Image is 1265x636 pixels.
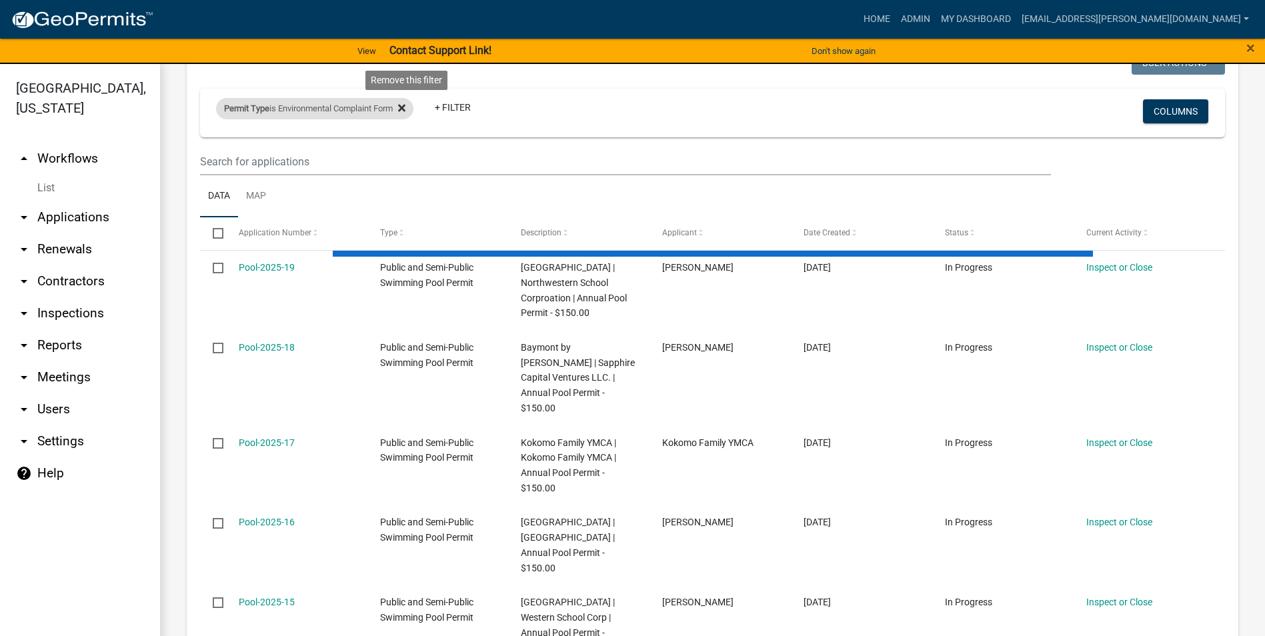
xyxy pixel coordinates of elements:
[1086,262,1152,273] a: Inspect or Close
[16,369,32,385] i: arrow_drop_down
[239,517,295,527] a: Pool-2025-16
[1086,437,1152,448] a: Inspect or Close
[858,7,896,32] a: Home
[521,262,627,318] span: Northwestern High School | Northwestern School Corproation | Annual Pool Permit - $150.00
[380,228,397,237] span: Type
[216,98,413,119] div: is Environmental Complaint Form
[16,209,32,225] i: arrow_drop_down
[1246,40,1255,56] button: Close
[380,342,473,368] span: Public and Semi-Public Swimming Pool Permit
[945,262,992,273] span: In Progress
[1086,597,1152,607] a: Inspect or Close
[239,437,295,448] a: Pool-2025-17
[804,437,831,448] span: 08/14/2025
[804,262,831,273] span: 08/26/2025
[521,517,615,573] span: Kokomo High School | Kokomo High School | Annual Pool Permit - $150.00
[804,342,831,353] span: 08/14/2025
[389,44,491,57] strong: Contact Support Link!
[365,71,447,90] div: Remove this filter
[16,151,32,167] i: arrow_drop_up
[662,437,754,448] span: Kokomo Family YMCA
[16,337,32,353] i: arrow_drop_down
[16,433,32,449] i: arrow_drop_down
[945,517,992,527] span: In Progress
[1246,39,1255,57] span: ×
[936,7,1016,32] a: My Dashboard
[945,597,992,607] span: In Progress
[380,262,473,288] span: Public and Semi-Public Swimming Pool Permit
[662,342,734,353] span: Kimberly Trilling
[1086,342,1152,353] a: Inspect or Close
[791,217,932,249] datatable-header-cell: Date Created
[804,597,831,607] span: 08/11/2025
[16,465,32,481] i: help
[16,241,32,257] i: arrow_drop_down
[380,517,473,543] span: Public and Semi-Public Swimming Pool Permit
[521,228,561,237] span: Description
[932,217,1074,249] datatable-header-cell: Status
[1143,99,1208,123] button: Columns
[239,342,295,353] a: Pool-2025-18
[380,597,473,623] span: Public and Semi-Public Swimming Pool Permit
[804,228,850,237] span: Date Created
[239,228,311,237] span: Application Number
[380,437,473,463] span: Public and Semi-Public Swimming Pool Permit
[662,228,697,237] span: Applicant
[1132,51,1225,75] button: Bulk Actions
[200,217,225,249] datatable-header-cell: Select
[508,217,650,249] datatable-header-cell: Description
[521,342,635,413] span: Baymont by Wyndham Kokomo | Sapphire Capital Ventures LLC. | Annual Pool Permit - $150.00
[662,597,734,607] span: Barrett Bates
[225,217,367,249] datatable-header-cell: Application Number
[1016,7,1254,32] a: [EMAIL_ADDRESS][PERSON_NAME][DOMAIN_NAME]
[804,517,831,527] span: 08/11/2025
[662,517,734,527] span: Jennifer Keller
[1086,228,1142,237] span: Current Activity
[521,437,616,493] span: Kokomo Family YMCA | Kokomo Family YMCA | Annual Pool Permit - $150.00
[238,175,274,218] a: Map
[806,40,881,62] button: Don't show again
[945,342,992,353] span: In Progress
[16,401,32,417] i: arrow_drop_down
[1086,517,1152,527] a: Inspect or Close
[1074,217,1215,249] datatable-header-cell: Current Activity
[945,437,992,448] span: In Progress
[662,262,734,273] span: Jeff Layden
[16,273,32,289] i: arrow_drop_down
[200,175,238,218] a: Data
[650,217,791,249] datatable-header-cell: Applicant
[424,95,481,119] a: + Filter
[896,7,936,32] a: Admin
[239,262,295,273] a: Pool-2025-19
[16,305,32,321] i: arrow_drop_down
[367,217,508,249] datatable-header-cell: Type
[239,597,295,607] a: Pool-2025-15
[945,228,968,237] span: Status
[352,40,381,62] a: View
[200,148,1051,175] input: Search for applications
[224,103,269,113] span: Permit Type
